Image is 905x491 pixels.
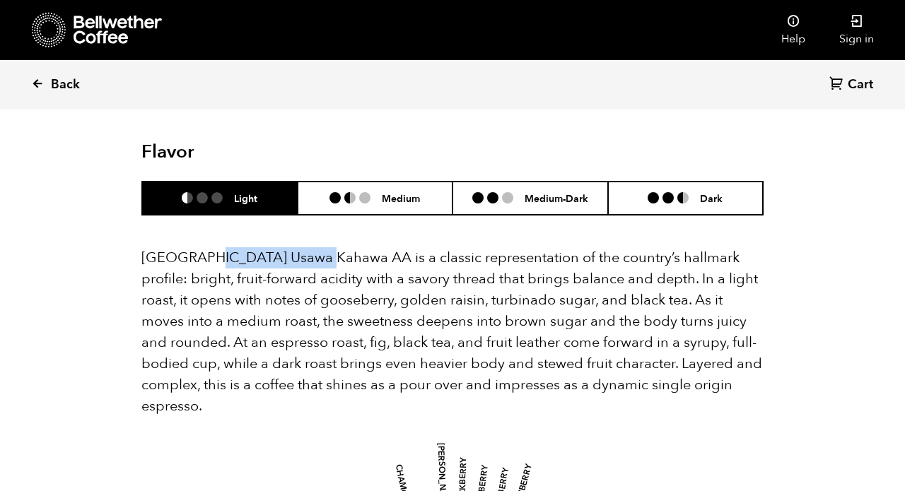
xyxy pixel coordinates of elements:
span: Cart [848,76,873,93]
p: [GEOGRAPHIC_DATA] Usawa Kahawa AA is a classic representation of the country’s hallmark profile: ... [141,247,764,417]
a: Cart [829,76,877,95]
h6: Medium [382,192,420,204]
h6: Light [234,192,257,204]
h6: Dark [700,192,723,204]
h6: Medium-Dark [525,192,588,204]
span: Back [51,76,80,93]
h2: Flavor [141,141,349,163]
